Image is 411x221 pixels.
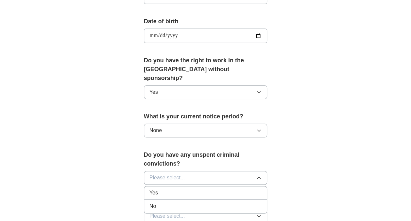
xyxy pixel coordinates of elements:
span: Yes [149,88,158,96]
button: Please select... [144,171,267,185]
button: Yes [144,85,267,99]
span: None [149,127,162,134]
span: Please select... [149,174,185,182]
span: No [149,202,156,210]
label: Do you have any unspent criminal convictions? [144,151,267,168]
span: Please select... [149,212,185,220]
label: Do you have the right to work in the [GEOGRAPHIC_DATA] without sponsorship? [144,56,267,83]
button: None [144,124,267,137]
label: What is your current notice period? [144,112,267,121]
span: Yes [149,189,158,197]
label: Date of birth [144,17,267,26]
